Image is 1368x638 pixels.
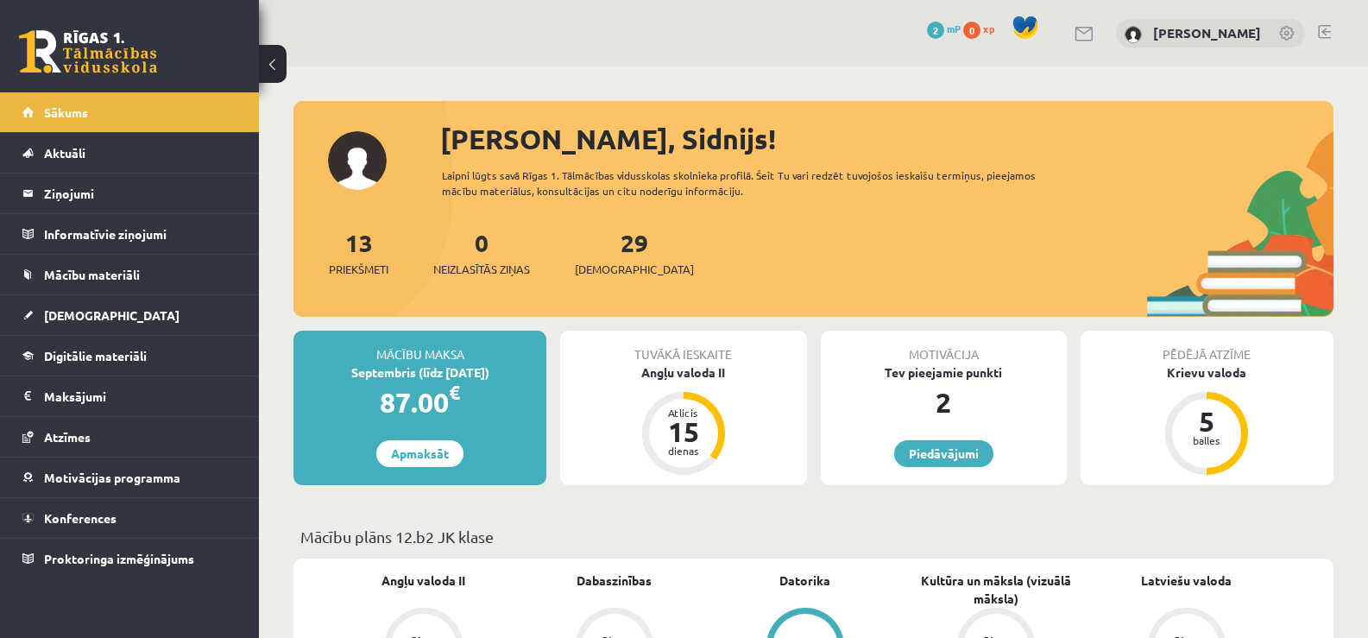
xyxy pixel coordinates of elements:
a: Maksājumi [22,376,237,416]
div: [PERSON_NAME], Sidnijs! [440,118,1333,160]
div: Tuvākā ieskaite [560,331,806,363]
a: 29[DEMOGRAPHIC_DATA] [575,227,694,278]
div: 87.00 [293,382,546,423]
a: Piedāvājumi [894,440,993,467]
a: 2 mP [927,22,961,35]
a: Motivācijas programma [22,458,237,497]
a: Informatīvie ziņojumi [22,214,237,254]
a: Datorika [779,572,830,590]
span: Priekšmeti [329,261,388,278]
span: [DEMOGRAPHIC_DATA] [575,261,694,278]
a: [PERSON_NAME] [1153,24,1261,41]
div: balles [1181,435,1232,445]
div: 15 [658,418,709,445]
div: Krievu valoda [1081,363,1333,382]
div: Angļu valoda II [560,363,806,382]
span: xp [983,22,994,35]
span: Konferences [44,510,117,526]
div: Laipni lūgts savā Rīgas 1. Tālmācības vidusskolas skolnieka profilā. Šeit Tu vari redzēt tuvojošo... [442,167,1066,199]
div: Atlicis [658,407,709,418]
a: Proktoringa izmēģinājums [22,539,237,578]
legend: Informatīvie ziņojumi [44,214,237,254]
img: Sidnijs Kalniņš [1125,26,1142,43]
div: dienas [658,445,709,456]
span: mP [947,22,961,35]
a: 0 xp [963,22,1003,35]
span: Neizlasītās ziņas [433,261,530,278]
span: Proktoringa izmēģinājums [44,551,194,566]
span: [DEMOGRAPHIC_DATA] [44,307,180,323]
a: Digitālie materiāli [22,336,237,376]
span: Mācību materiāli [44,267,140,282]
span: Motivācijas programma [44,470,180,485]
a: Mācību materiāli [22,255,237,294]
a: Aktuāli [22,133,237,173]
legend: Maksājumi [44,376,237,416]
div: Tev pieejamie punkti [821,363,1067,382]
div: Mācību maksa [293,331,546,363]
a: Latviešu valoda [1141,572,1232,590]
a: Sākums [22,92,237,132]
div: 5 [1181,407,1232,435]
span: Sākums [44,104,88,120]
span: 0 [963,22,980,39]
a: [DEMOGRAPHIC_DATA] [22,295,237,335]
span: Aktuāli [44,145,85,161]
a: Ziņojumi [22,174,237,213]
a: Krievu valoda 5 balles [1081,363,1333,477]
span: Digitālie materiāli [44,348,147,363]
a: Atzīmes [22,417,237,457]
a: Kultūra un māksla (vizuālā māksla) [900,572,1091,608]
a: 13Priekšmeti [329,227,388,278]
a: Dabaszinības [577,572,652,590]
a: Rīgas 1. Tālmācības vidusskola [19,30,157,73]
a: Apmaksāt [376,440,463,467]
div: Pēdējā atzīme [1081,331,1333,363]
a: 0Neizlasītās ziņas [433,227,530,278]
div: Septembris (līdz [DATE]) [293,363,546,382]
span: Atzīmes [44,429,91,445]
span: € [449,380,460,405]
p: Mācību plāns 12.b2 JK klase [300,525,1327,548]
legend: Ziņojumi [44,174,237,213]
a: Konferences [22,498,237,538]
span: 2 [927,22,944,39]
div: Motivācija [821,331,1067,363]
a: Angļu valoda II [381,572,465,590]
a: Angļu valoda II Atlicis 15 dienas [560,363,806,477]
div: 2 [821,382,1067,423]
